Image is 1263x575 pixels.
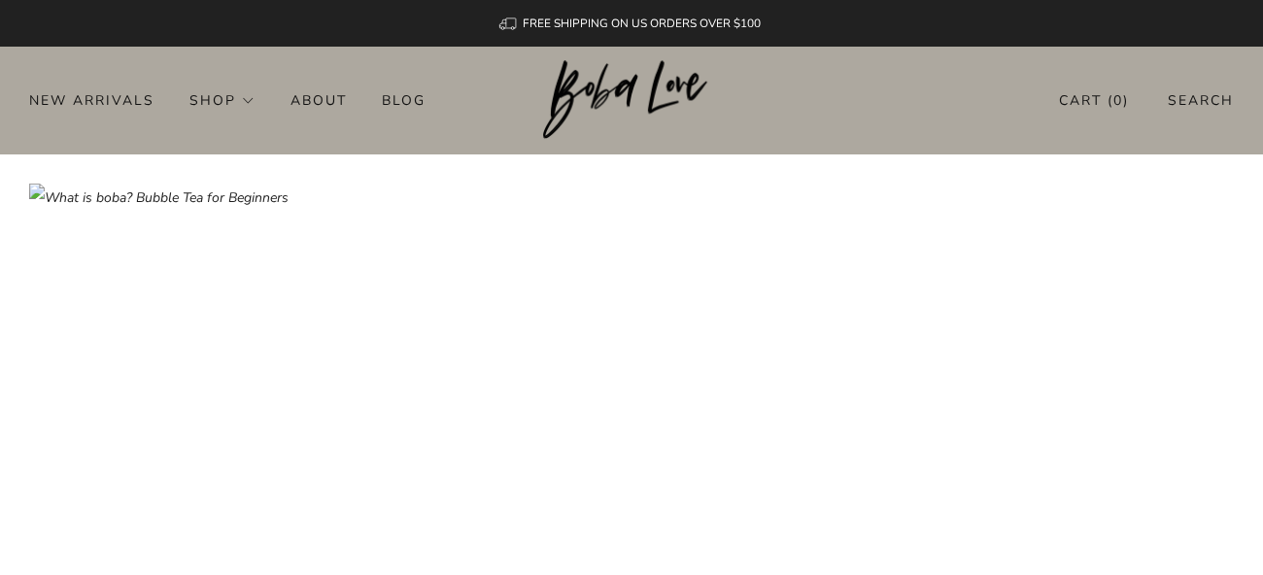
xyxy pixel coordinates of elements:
[543,60,721,140] img: Boba Love
[290,85,347,116] a: About
[543,60,721,141] a: Boba Love
[523,16,761,31] span: FREE SHIPPING ON US ORDERS OVER $100
[1113,91,1123,110] items-count: 0
[1059,85,1129,117] a: Cart
[189,85,256,116] a: Shop
[29,85,154,116] a: New Arrivals
[1168,85,1234,117] a: Search
[382,85,426,116] a: Blog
